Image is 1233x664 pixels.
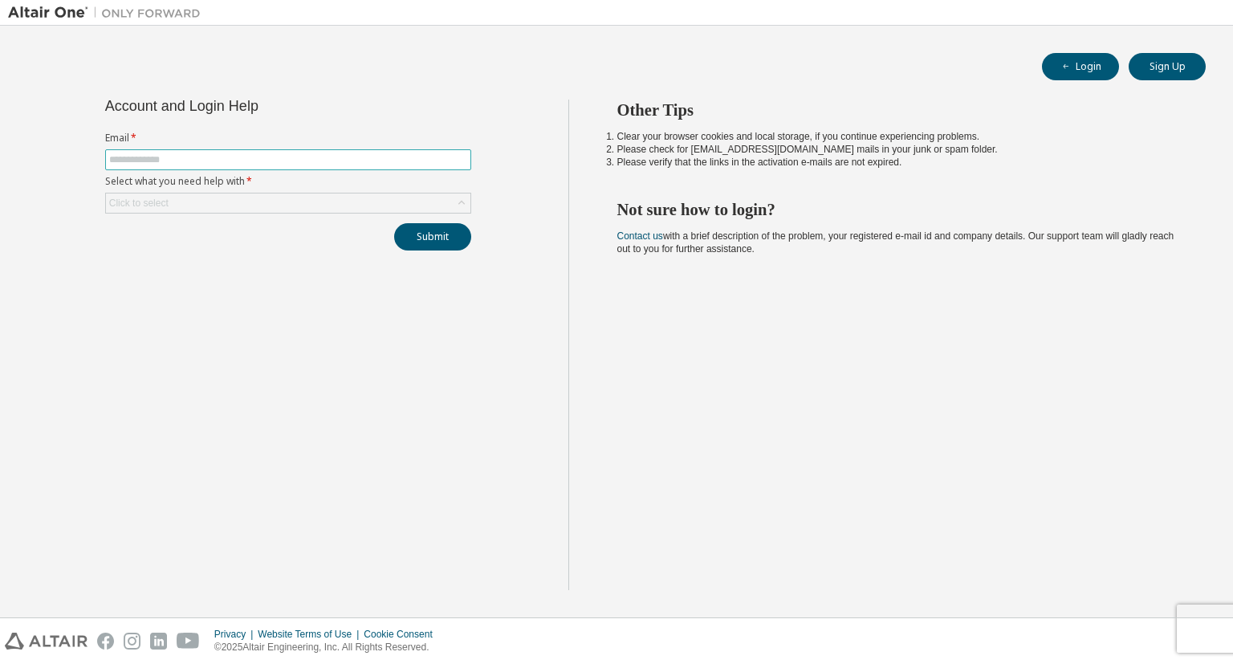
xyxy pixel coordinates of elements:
a: Contact us [617,230,663,242]
button: Submit [394,223,471,251]
li: Please check for [EMAIL_ADDRESS][DOMAIN_NAME] mails in your junk or spam folder. [617,143,1178,156]
label: Select what you need help with [105,175,471,188]
h2: Other Tips [617,100,1178,120]
label: Email [105,132,471,145]
div: Account and Login Help [105,100,398,112]
button: Sign Up [1129,53,1206,80]
img: linkedin.svg [150,633,167,650]
img: Altair One [8,5,209,21]
p: © 2025 Altair Engineering, Inc. All Rights Reserved. [214,641,442,654]
button: Login [1042,53,1119,80]
li: Clear your browser cookies and local storage, if you continue experiencing problems. [617,130,1178,143]
h2: Not sure how to login? [617,199,1178,220]
div: Click to select [106,193,470,213]
img: altair_logo.svg [5,633,87,650]
div: Click to select [109,197,169,210]
div: Privacy [214,628,258,641]
div: Cookie Consent [364,628,442,641]
div: Website Terms of Use [258,628,364,641]
span: with a brief description of the problem, your registered e-mail id and company details. Our suppo... [617,230,1174,255]
img: facebook.svg [97,633,114,650]
img: youtube.svg [177,633,200,650]
img: instagram.svg [124,633,140,650]
li: Please verify that the links in the activation e-mails are not expired. [617,156,1178,169]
